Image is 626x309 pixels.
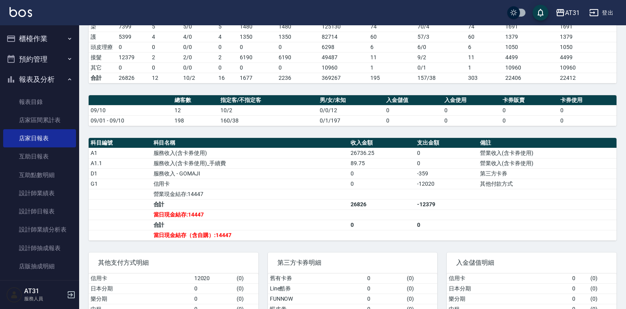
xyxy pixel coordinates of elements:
a: 店販抽成明細 [3,257,76,275]
th: 入金使用 [442,95,501,106]
td: 74 [368,21,415,32]
a: 設計師日報表 [3,202,76,220]
td: 1480 [238,21,277,32]
button: 報表及分析 [3,69,76,90]
span: 入金儲值明細 [456,259,607,267]
td: 10/2 [218,105,318,115]
td: 0 [501,105,559,115]
img: Logo [9,7,32,17]
td: 4 [216,32,238,42]
button: 櫃檯作業 [3,28,76,49]
td: 合計 [89,73,117,83]
td: 信用卡 [89,273,192,284]
th: 科目名稱 [152,138,349,148]
td: G1 [89,179,152,189]
td: 198 [173,115,218,126]
td: 6298 [320,42,368,52]
td: 樂分期 [447,294,570,304]
th: 收入金額 [349,138,415,148]
th: 科目編號 [89,138,152,148]
td: 125130 [320,21,368,32]
td: 1 [368,62,415,73]
td: 接髮 [89,52,117,62]
td: 0 [415,158,478,168]
td: 60 [368,32,415,42]
table: a dense table [89,138,617,241]
td: 0 [349,179,415,189]
td: 0 [216,62,238,73]
a: 設計師業績表 [3,184,76,202]
td: 0 [558,115,617,126]
th: 備註 [478,138,617,148]
td: 1050 [503,42,558,52]
td: 0 [349,168,415,179]
td: D1 [89,168,152,179]
td: ( 0 ) [588,294,617,304]
td: 10960 [503,62,558,73]
td: 89.75 [349,158,415,168]
td: 0 [192,294,235,304]
td: 舊有卡券 [268,273,366,284]
td: 11 [368,52,415,62]
td: 0 [150,42,181,52]
td: 1350 [277,32,320,42]
td: 2236 [277,73,320,83]
td: 染 [89,21,117,32]
td: 當日現金結存:14447 [152,209,349,220]
td: 4 / 0 [181,32,216,42]
td: 5 / 0 [181,21,216,32]
td: ( 0 ) [405,294,437,304]
td: 4 [150,32,181,42]
td: 營業收入(含卡券使用) [478,148,617,158]
td: 09/10 [89,105,173,115]
td: 日本分期 [447,283,570,294]
td: 70 / 4 [415,21,466,32]
td: 22412 [558,73,617,83]
td: 74 [466,21,503,32]
td: 0 [384,105,442,115]
a: 店家區間累計表 [3,111,76,129]
td: 6190 [238,52,277,62]
td: 11 [466,52,503,62]
td: 12020 [192,273,235,284]
img: Person [6,287,22,303]
p: 服務人員 [24,295,64,302]
td: ( 0 ) [405,283,437,294]
th: 總客數 [173,95,218,106]
a: 設計師抽成報表 [3,239,76,257]
td: 服務收入(含卡券使用)_手續費 [152,158,349,168]
td: 12 [150,73,181,83]
td: 0 / 0 [181,62,216,73]
td: 22406 [503,73,558,83]
td: 合計 [152,199,349,209]
td: 57 / 3 [415,32,466,42]
td: 0 [415,220,478,230]
td: 信用卡 [152,179,349,189]
td: -359 [415,168,478,179]
td: 0 / 1 [415,62,466,73]
td: -12379 [415,199,478,209]
td: 6 [466,42,503,52]
td: 0 [442,115,501,126]
button: AT31 [552,5,583,21]
td: 信用卡 [447,273,570,284]
td: 7399 [117,21,150,32]
td: 其它 [89,62,117,73]
td: 369267 [320,73,368,83]
td: 護 [89,32,117,42]
td: 26826 [117,73,150,83]
td: 82714 [320,32,368,42]
td: 160/38 [218,115,318,126]
td: 0 / 0 [181,42,216,52]
td: FUNNOW [268,294,366,304]
a: 互助點數明細 [3,166,76,184]
td: 0 [349,220,415,230]
td: 49487 [320,52,368,62]
th: 卡券使用 [558,95,617,106]
td: ( 0 ) [235,294,258,304]
td: ( 0 ) [235,273,258,284]
td: 2 [216,52,238,62]
td: 1677 [238,73,277,83]
td: 樂分期 [89,294,192,304]
td: 第三方卡券 [478,168,617,179]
